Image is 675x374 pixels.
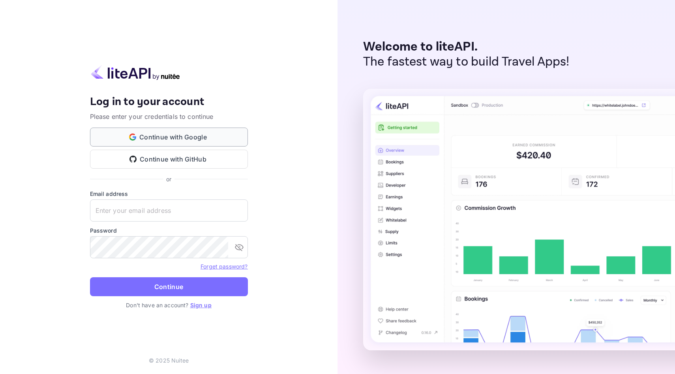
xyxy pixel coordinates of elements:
[90,190,248,198] label: Email address
[231,239,247,255] button: toggle password visibility
[90,199,248,222] input: Enter your email address
[201,263,247,270] a: Forget password?
[166,175,171,183] p: or
[363,39,570,55] p: Welcome to liteAPI.
[90,150,248,169] button: Continue with GitHub
[90,226,248,235] label: Password
[190,302,212,308] a: Sign up
[363,55,570,70] p: The fastest way to build Travel Apps!
[149,356,189,365] p: © 2025 Nuitee
[90,112,248,121] p: Please enter your credentials to continue
[90,95,248,109] h4: Log in to your account
[90,128,248,147] button: Continue with Google
[201,262,247,270] a: Forget password?
[90,65,181,80] img: liteapi
[90,277,248,296] button: Continue
[90,301,248,309] p: Don't have an account?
